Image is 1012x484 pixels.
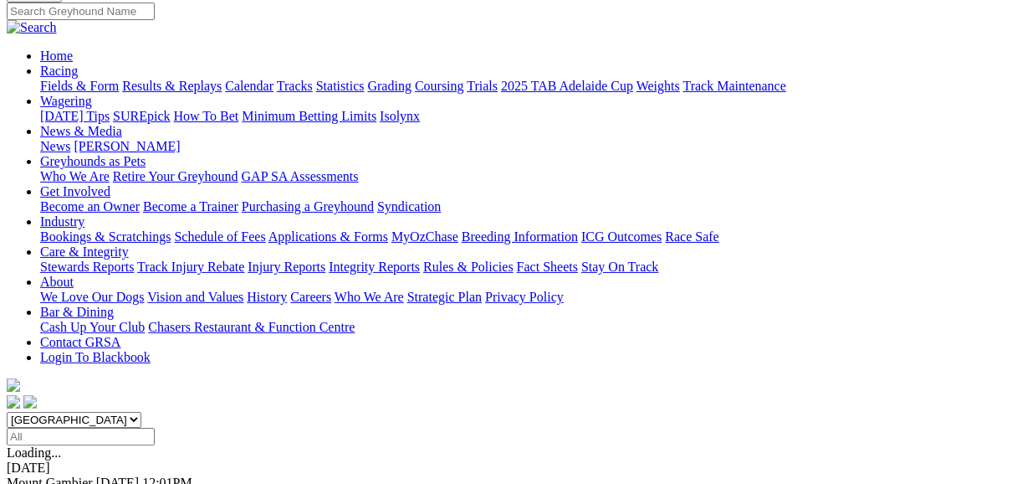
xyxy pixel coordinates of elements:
a: Privacy Policy [485,290,564,304]
a: Fields & Form [40,79,119,93]
a: Who We Are [40,169,110,183]
a: Syndication [377,199,441,214]
a: Rules & Policies [423,260,514,274]
a: Minimum Betting Limits [242,109,376,123]
a: SUREpick [113,109,170,123]
a: Greyhounds as Pets [40,154,146,168]
div: Greyhounds as Pets [40,169,1005,184]
a: Strategic Plan [407,290,482,304]
a: Purchasing a Greyhound [242,199,374,214]
a: We Love Our Dogs [40,290,144,304]
a: Industry [40,214,84,229]
a: Become an Owner [40,199,140,214]
a: Tracks [277,79,313,93]
a: Care & Integrity [40,245,129,259]
a: Schedule of Fees [174,229,265,244]
a: Login To Blackbook [40,350,151,364]
a: News & Media [40,124,122,138]
a: [PERSON_NAME] [74,139,180,153]
a: News [40,139,70,153]
a: Applications & Forms [268,229,388,244]
a: Race Safe [665,229,718,244]
a: Become a Trainer [143,199,238,214]
a: Who We Are [335,290,404,304]
a: Injury Reports [248,260,325,274]
div: Care & Integrity [40,260,1005,275]
a: MyOzChase [391,229,458,244]
a: Breeding Information [462,229,578,244]
input: Search [7,3,155,20]
a: Integrity Reports [329,260,420,274]
a: Isolynx [380,109,420,123]
a: 2025 TAB Adelaide Cup [501,79,633,93]
a: ICG Outcomes [581,229,662,244]
a: Weights [636,79,680,93]
div: News & Media [40,139,1005,154]
a: Statistics [316,79,365,93]
a: Trials [467,79,498,93]
a: Track Maintenance [683,79,786,93]
a: Results & Replays [122,79,222,93]
div: Get Involved [40,199,1005,214]
div: Wagering [40,109,1005,124]
input: Select date [7,428,155,445]
img: facebook.svg [7,395,20,409]
img: twitter.svg [23,395,37,409]
div: Industry [40,229,1005,245]
a: Wagering [40,94,92,108]
a: Chasers Restaurant & Function Centre [148,320,355,334]
a: Track Injury Rebate [137,260,244,274]
a: Fact Sheets [517,260,578,274]
a: Careers [290,290,331,304]
a: Contact GRSA [40,335,120,349]
div: Bar & Dining [40,320,1005,335]
div: Racing [40,79,1005,94]
a: Stewards Reports [40,260,134,274]
img: logo-grsa-white.png [7,378,20,392]
a: Retire Your Greyhound [113,169,238,183]
a: Home [40,49,73,63]
div: [DATE] [7,461,1005,476]
a: Bar & Dining [40,305,114,319]
div: About [40,290,1005,305]
a: GAP SA Assessments [242,169,359,183]
a: Racing [40,64,78,78]
a: How To Bet [174,109,239,123]
a: History [247,290,287,304]
a: Cash Up Your Club [40,320,145,334]
a: Stay On Track [581,260,658,274]
a: [DATE] Tips [40,109,110,123]
a: About [40,275,74,289]
a: Calendar [225,79,273,93]
img: Search [7,20,57,35]
a: Coursing [415,79,464,93]
a: Grading [368,79,411,93]
span: Loading... [7,445,61,460]
a: Bookings & Scratchings [40,229,171,244]
a: Get Involved [40,184,110,198]
a: Vision and Values [147,290,243,304]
